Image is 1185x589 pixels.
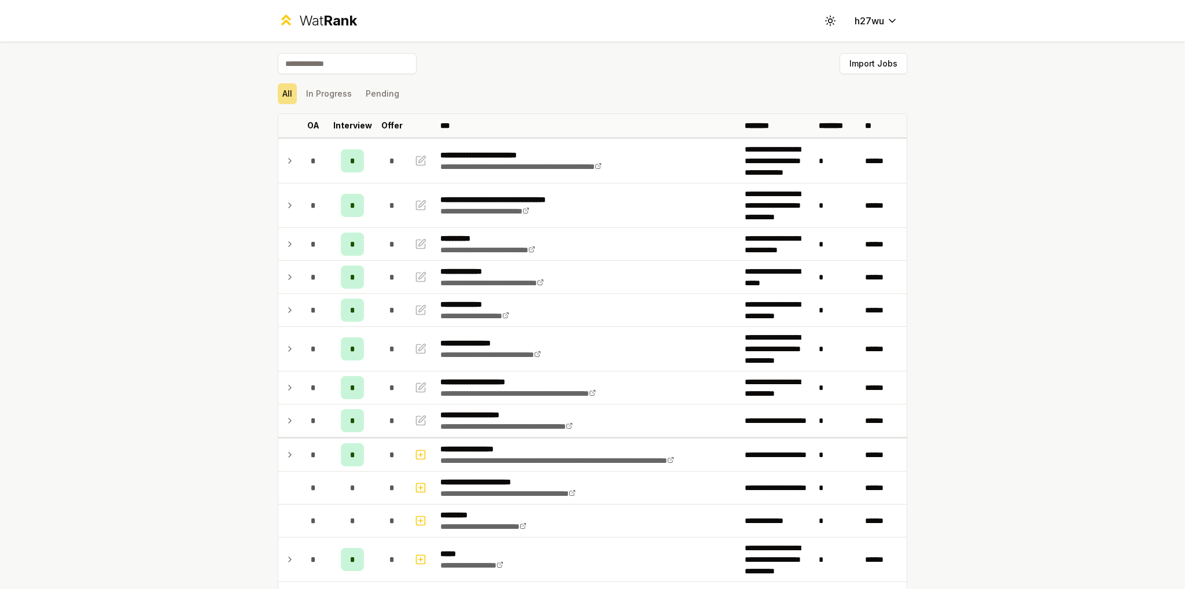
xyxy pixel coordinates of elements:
[278,83,297,104] button: All
[278,12,357,30] a: WatRank
[301,83,356,104] button: In Progress
[840,53,907,74] button: Import Jobs
[323,12,357,29] span: Rank
[307,120,319,131] p: OA
[299,12,357,30] div: Wat
[361,83,404,104] button: Pending
[381,120,403,131] p: Offer
[333,120,372,131] p: Interview
[855,14,884,28] span: h27wu
[845,10,907,31] button: h27wu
